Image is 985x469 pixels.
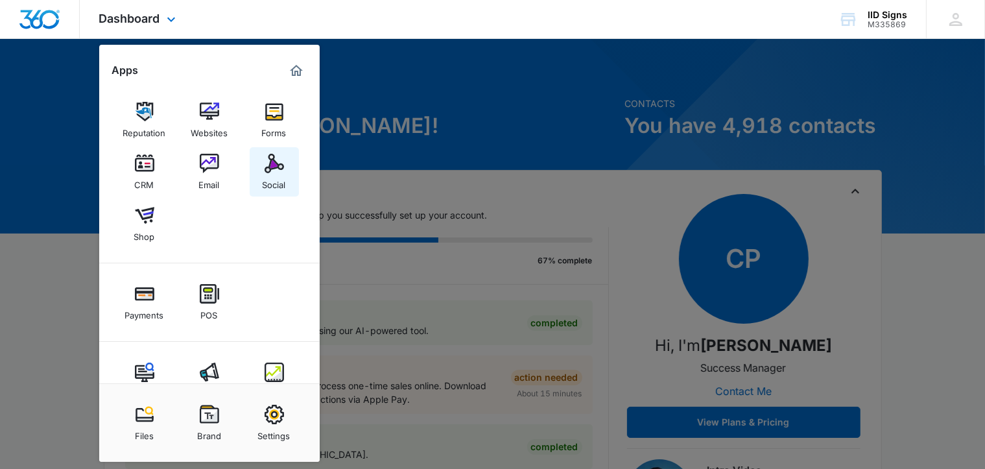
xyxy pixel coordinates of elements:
div: account name [868,10,907,20]
div: Files [135,424,154,441]
div: CRM [135,173,154,190]
a: Marketing 360® Dashboard [286,60,307,81]
div: Social [263,173,286,190]
a: Websites [185,95,234,145]
a: Files [120,398,169,448]
div: Forms [262,121,287,138]
div: Reputation [123,121,166,138]
div: account id [868,20,907,29]
a: POS [185,278,234,327]
div: POS [201,304,218,320]
div: Intelligence [251,382,297,399]
a: Email [185,147,234,197]
a: Payments [120,278,169,327]
a: CRM [120,147,169,197]
div: Ads [202,382,217,399]
a: Forms [250,95,299,145]
a: Content [120,356,169,405]
a: Reputation [120,95,169,145]
a: Settings [250,398,299,448]
div: Websites [191,121,228,138]
a: Brand [185,398,234,448]
div: Email [199,173,220,190]
div: Shop [134,225,155,242]
a: Ads [185,356,234,405]
div: Content [128,382,161,399]
span: Dashboard [99,12,160,25]
div: Settings [258,424,291,441]
a: Shop [120,199,169,248]
a: Intelligence [250,356,299,405]
h2: Apps [112,64,139,77]
div: Brand [197,424,221,441]
div: Payments [125,304,164,320]
a: Social [250,147,299,197]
